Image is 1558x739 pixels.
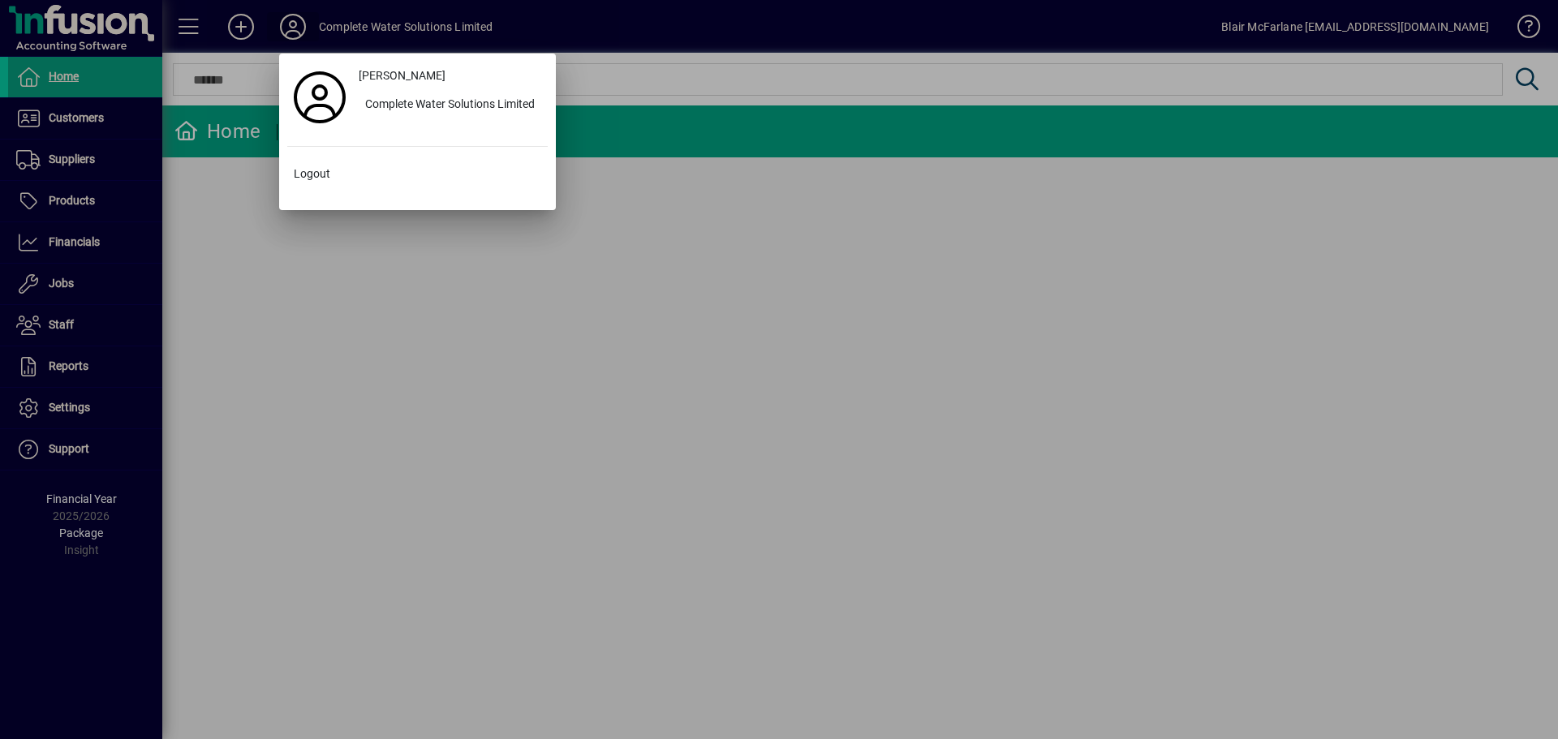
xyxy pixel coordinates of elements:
span: Logout [294,165,330,183]
a: Profile [287,83,352,112]
button: Logout [287,160,548,189]
button: Complete Water Solutions Limited [352,91,548,120]
span: [PERSON_NAME] [359,67,445,84]
a: [PERSON_NAME] [352,62,548,91]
